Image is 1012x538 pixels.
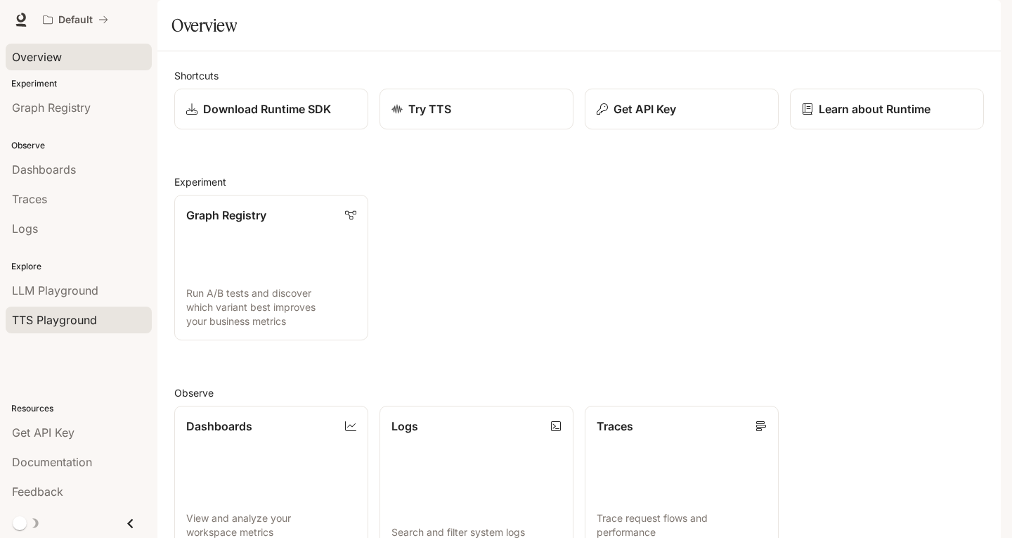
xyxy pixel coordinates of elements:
p: Get API Key [614,101,676,117]
a: Graph RegistryRun A/B tests and discover which variant best improves your business metrics [174,195,368,340]
p: Try TTS [408,101,451,117]
p: Learn about Runtime [819,101,930,117]
h1: Overview [171,11,237,39]
a: Learn about Runtime [790,89,984,129]
h2: Observe [174,385,984,400]
p: Graph Registry [186,207,266,224]
p: Run A/B tests and discover which variant best improves your business metrics [186,286,356,328]
p: Dashboards [186,418,252,435]
a: Download Runtime SDK [174,89,368,129]
button: All workspaces [37,6,115,34]
p: Logs [391,418,418,435]
p: Download Runtime SDK [203,101,331,117]
h2: Experiment [174,174,984,189]
p: Default [58,14,93,26]
p: Traces [597,418,633,435]
a: Try TTS [379,89,573,129]
h2: Shortcuts [174,68,984,83]
button: Get API Key [585,89,779,129]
